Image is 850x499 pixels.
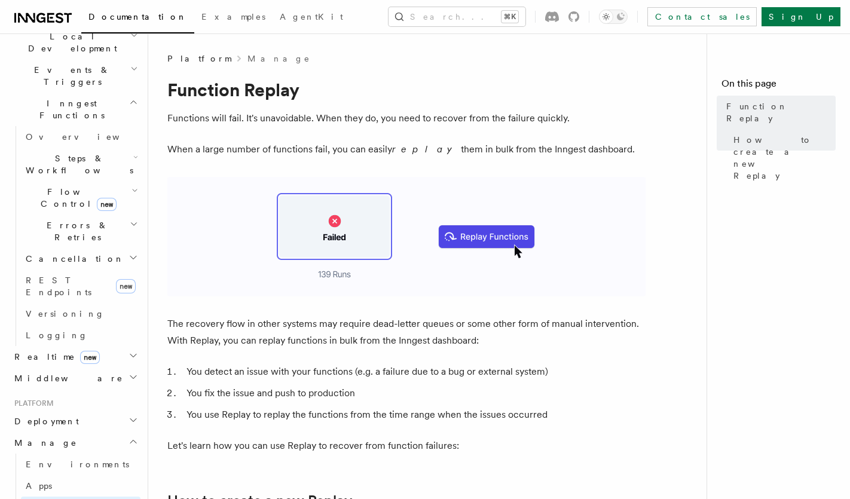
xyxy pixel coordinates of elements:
span: Realtime [10,351,100,363]
a: AgentKit [273,4,350,32]
span: Middleware [10,372,123,384]
span: REST Endpoints [26,275,91,297]
span: AgentKit [280,12,343,22]
a: REST Endpointsnew [21,270,140,303]
span: Platform [167,53,231,65]
span: new [80,351,100,364]
span: Logging [26,330,88,340]
span: Errors & Retries [21,219,130,243]
span: Function Replay [726,100,836,124]
p: When a large number of functions fail, you can easily them in bulk from the Inngest dashboard. [167,141,646,158]
button: Search...⌘K [389,7,525,26]
button: Events & Triggers [10,59,140,93]
a: Contact sales [647,7,757,26]
span: Flow Control [21,186,132,210]
span: new [116,279,136,293]
span: Environments [26,460,129,469]
button: Steps & Workflows [21,148,140,181]
a: Apps [21,475,140,497]
span: Overview [26,132,149,142]
button: Deployment [10,411,140,432]
li: You use Replay to replay the functions from the time range when the issues occurred [183,406,646,423]
a: Manage [247,53,311,65]
li: You detect an issue with your functions (e.g. a failure due to a bug or external system) [183,363,646,380]
p: Functions will fail. It's unavoidable. When they do, you need to recover from the failure quickly. [167,110,646,127]
span: new [97,198,117,211]
span: Documentation [88,12,187,22]
img: Relay graphic [167,177,646,296]
h1: Function Replay [167,79,646,100]
p: The recovery flow in other systems may require dead-letter queues or some other form of manual in... [167,316,646,349]
a: Sign Up [762,7,840,26]
button: Toggle dark mode [599,10,628,24]
a: Overview [21,126,140,148]
span: Events & Triggers [10,64,130,88]
span: Examples [201,12,265,22]
span: How to create a new Replay [733,134,836,182]
button: Middleware [10,368,140,389]
a: Versioning [21,303,140,324]
span: Deployment [10,415,79,427]
button: Manage [10,432,140,454]
span: Versioning [26,309,105,319]
a: Environments [21,454,140,475]
span: Steps & Workflows [21,152,133,176]
a: Function Replay [721,96,836,129]
button: Realtimenew [10,346,140,368]
span: Cancellation [21,253,124,265]
p: Let's learn how you can use Replay to recover from function failures: [167,437,646,454]
button: Inngest Functions [10,93,140,126]
a: Logging [21,324,140,346]
span: Local Development [10,30,130,54]
span: Platform [10,399,54,408]
li: You fix the issue and push to production [183,385,646,402]
button: Cancellation [21,248,140,270]
a: Documentation [81,4,194,33]
div: Inngest Functions [10,126,140,346]
button: Local Development [10,26,140,59]
a: How to create a new Replay [729,129,836,186]
kbd: ⌘K [502,11,518,23]
span: Inngest Functions [10,97,129,121]
a: Examples [194,4,273,32]
button: Flow Controlnew [21,181,140,215]
em: replay [392,143,461,155]
h4: On this page [721,76,836,96]
span: Apps [26,481,52,491]
button: Errors & Retries [21,215,140,248]
span: Manage [10,437,77,449]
